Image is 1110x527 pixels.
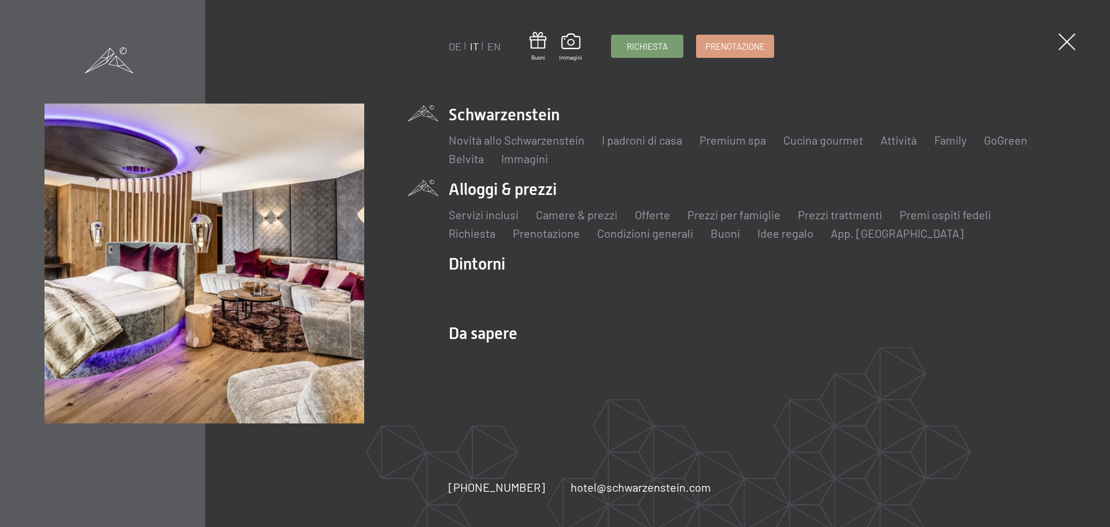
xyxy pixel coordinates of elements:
[783,133,863,147] a: Cucina gourmet
[700,133,766,147] a: Premium spa
[470,40,479,53] a: IT
[449,133,584,147] a: Novità allo Schwarzenstein
[449,480,545,494] span: [PHONE_NUMBER]
[559,53,582,61] span: Immagini
[984,133,1027,147] a: GoGreen
[687,208,780,222] a: Prezzi per famiglie
[501,152,548,165] a: Immagini
[449,208,519,222] a: Servizi inclusi
[757,226,813,240] a: Idee regalo
[449,152,484,165] a: Belvita
[705,40,765,53] span: Prenotazione
[711,226,740,240] a: Buoni
[831,226,964,240] a: App. [GEOGRAPHIC_DATA]
[880,133,917,147] a: Attività
[697,35,774,57] a: Prenotazione
[449,226,495,240] a: Richiesta
[536,208,617,222] a: Camere & prezzi
[513,226,580,240] a: Prenotazione
[597,226,693,240] a: Condizioni generali
[627,40,668,53] span: Richiesta
[934,133,967,147] a: Family
[559,34,582,61] a: Immagini
[900,208,991,222] a: Premi ospiti fedeli
[449,479,545,495] a: [PHONE_NUMBER]
[612,35,683,57] a: Richiesta
[530,53,546,61] span: Buoni
[530,32,546,61] a: Buoni
[487,40,501,53] a: EN
[449,40,461,53] a: DE
[571,479,711,495] a: hotel@schwarzenstein.com
[635,208,670,222] a: Offerte
[798,208,882,222] a: Prezzi trattmenti
[602,133,682,147] a: I padroni di casa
